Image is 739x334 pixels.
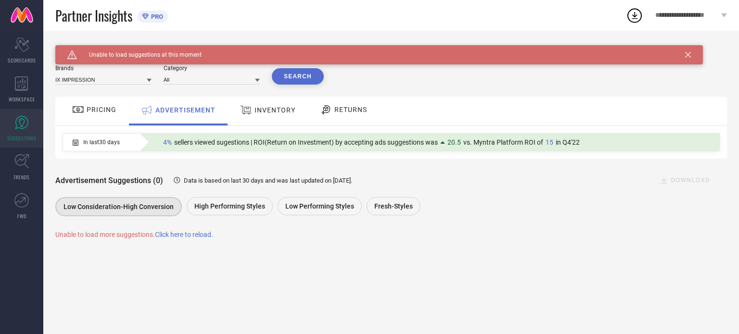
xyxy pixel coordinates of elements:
span: SCORECARDS [8,57,36,64]
span: ADVERTISEMENT [155,106,216,114]
span: Low Consideration-High Conversion [64,203,174,210]
span: Partner Insights [55,6,132,25]
span: Data is based on last 30 days and was last updated on [DATE] . [184,177,352,184]
span: PRICING [87,106,116,113]
span: Click here to reload. [155,231,213,238]
span: Fresh-Styles [374,202,413,210]
span: In last 30 days [83,139,120,146]
div: Percentage of sellers who have viewed suggestions for the current Insight Type [158,136,585,148]
h1: SUGGESTIONS [55,45,106,53]
span: RETURNS [334,106,367,113]
span: High Performing Styles [194,202,265,210]
span: PRO [149,13,163,20]
span: in Q4'22 [556,138,580,146]
div: Brands [55,65,152,72]
span: INVENTORY [255,106,295,114]
span: WORKSPACE [9,96,35,103]
div: Category [164,65,260,72]
span: 20.5 [447,138,461,146]
span: TRENDS [13,173,30,181]
button: Search [272,68,324,85]
span: Unable to load suggestions at this moment [77,51,202,58]
span: 15 [546,138,553,146]
span: vs. Myntra Platform ROI of [463,138,543,146]
span: 4% [163,138,172,146]
span: Low Performing Styles [285,202,354,210]
span: Advertisement Suggestions (0) [55,176,163,185]
span: SUGGESTIONS [7,135,37,142]
span: sellers viewed sugestions | ROI(Return on Investment) by accepting ads suggestions was [174,138,438,146]
div: Unable to load more suggestions. [55,231,727,238]
span: FWD [17,212,26,220]
div: Open download list [626,7,643,24]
